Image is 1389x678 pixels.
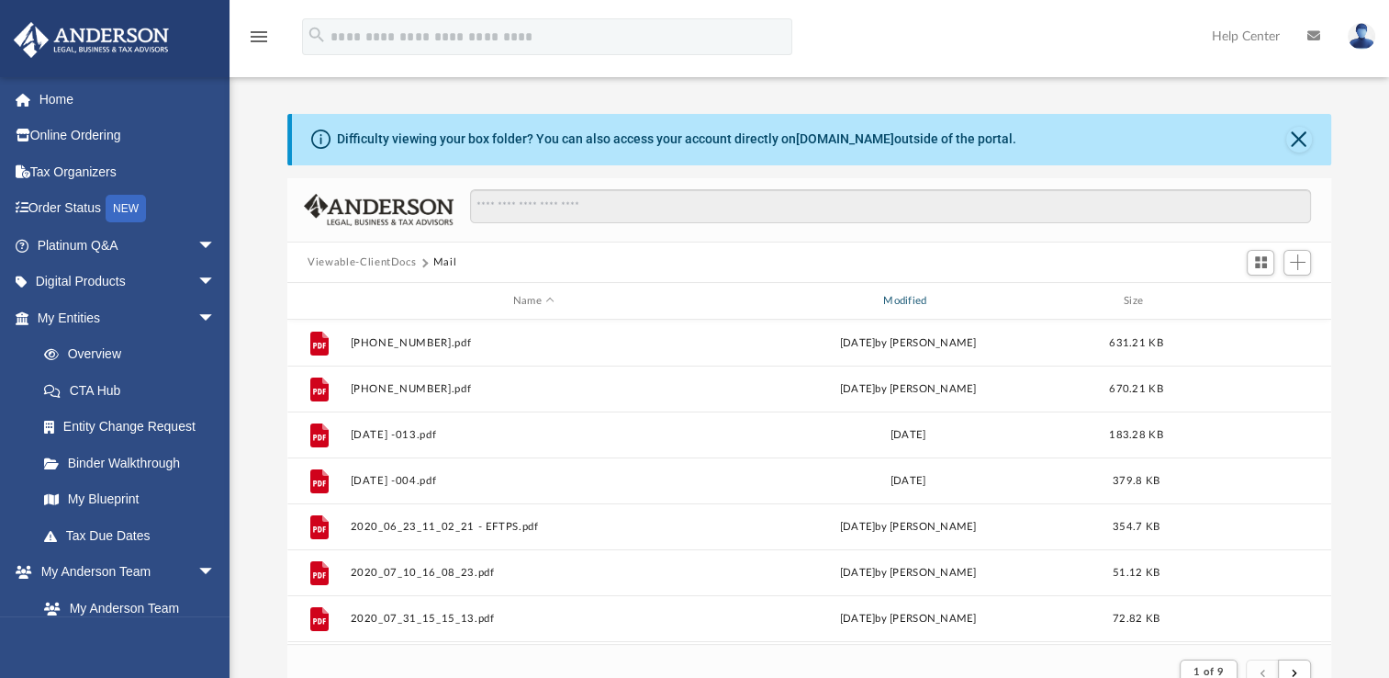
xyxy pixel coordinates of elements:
[1109,384,1162,394] span: 670.21 KB
[1109,430,1162,440] span: 183.28 KB
[470,189,1311,224] input: Search files and folders
[13,81,243,118] a: Home
[725,519,1092,536] div: [DATE] by [PERSON_NAME]
[307,25,327,45] i: search
[26,409,243,446] a: Entity Change Request
[725,473,1092,490] div: [DATE]
[13,153,243,190] a: Tax Organizers
[1109,338,1162,348] span: 631.21 KB
[1286,127,1312,153] button: Close
[13,118,243,154] a: Online Ordering
[26,481,234,518] a: My Blueprint
[287,320,1331,644] div: grid
[351,613,717,625] button: 2020_07_31_15_15_13.pdf
[725,427,1092,444] div: [DATE]
[1113,522,1159,532] span: 354.7 KB
[1247,250,1274,276] button: Switch to Grid View
[351,475,717,487] button: [DATE] -004.pdf
[433,254,457,271] button: Mail
[725,381,1092,398] div: [DATE] by [PERSON_NAME]
[725,335,1092,352] div: [DATE] by [PERSON_NAME]
[248,26,270,48] i: menu
[1100,293,1173,310] div: Size
[26,372,243,409] a: CTA Hub
[197,227,234,265] span: arrow_drop_down
[106,195,146,222] div: NEW
[1283,250,1311,276] button: Add
[350,293,717,310] div: Name
[197,264,234,301] span: arrow_drop_down
[796,131,894,146] a: [DOMAIN_NAME]
[296,293,342,310] div: id
[725,611,1092,627] div: [DATE] by [PERSON_NAME]
[724,293,1092,310] div: Modified
[1113,614,1159,624] span: 72.82 KB
[13,264,243,300] a: Digital Productsarrow_drop_down
[13,299,243,336] a: My Entitiesarrow_drop_down
[337,130,1016,149] div: Difficulty viewing your box folder? You can also access your account directly on outside of the p...
[351,429,717,441] button: [DATE] -013.pdf
[26,445,243,481] a: Binder Walkthrough
[8,22,174,58] img: Anderson Advisors Platinum Portal
[13,554,234,591] a: My Anderson Teamarrow_drop_down
[351,337,717,349] button: [PHONE_NUMBER].pdf
[308,254,416,271] button: Viewable-ClientDocs
[351,567,717,579] button: 2020_07_10_16_08_23.pdf
[26,590,225,627] a: My Anderson Team
[1181,293,1309,310] div: id
[1348,23,1375,50] img: User Pic
[13,227,243,264] a: Platinum Q&Aarrow_drop_down
[197,299,234,337] span: arrow_drop_down
[725,565,1092,582] div: [DATE] by [PERSON_NAME]
[351,383,717,395] button: [PHONE_NUMBER].pdf
[13,190,243,228] a: Order StatusNEW
[1113,568,1159,578] span: 51.12 KB
[351,521,717,533] button: 2020_06_23_11_02_21 - EFTPS.pdf
[1193,667,1224,677] span: 1 of 9
[1113,476,1159,486] span: 379.8 KB
[26,517,243,554] a: Tax Due Dates
[26,336,243,373] a: Overview
[248,35,270,48] a: menu
[197,554,234,592] span: arrow_drop_down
